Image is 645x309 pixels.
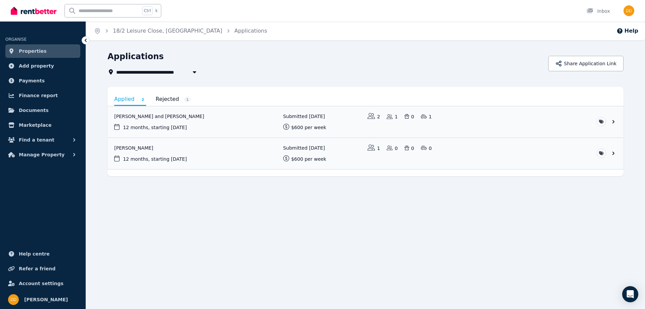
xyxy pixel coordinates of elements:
span: Help centre [19,250,50,258]
span: [PERSON_NAME] [24,296,68,304]
button: Manage Property [5,148,80,161]
a: 18/2 Leisure Close, [GEOGRAPHIC_DATA] [113,28,222,34]
span: Documents [19,106,49,114]
img: RentBetter [11,6,56,16]
span: Marketplace [19,121,51,129]
button: Share Application Link [548,56,623,71]
div: Inbox [587,8,610,14]
span: Properties [19,47,47,55]
a: Add property [5,59,80,73]
span: ORGANISE [5,37,27,42]
a: Finance report [5,89,80,102]
a: Rejected [156,93,191,105]
a: Marketplace [5,118,80,132]
span: Add property [19,62,54,70]
span: k [155,8,158,13]
span: Ctrl [142,6,153,15]
span: Finance report [19,91,58,100]
button: Find a tenant [5,133,80,147]
span: Payments [19,77,45,85]
a: View application: Neil Manilal [107,138,623,169]
nav: Breadcrumb [86,22,275,40]
span: Account settings [19,279,63,287]
img: Didianne Dinh Martin [8,294,19,305]
span: Manage Property [19,151,64,159]
a: Applications [234,28,267,34]
span: 2 [139,97,146,102]
a: Applied [114,93,146,106]
a: Payments [5,74,80,87]
a: Properties [5,44,80,58]
h1: Applications [107,51,164,62]
img: Didianne Dinh Martin [623,5,634,16]
a: View application: Viktoriia Raian and Ruslan Ustymenko [107,106,623,138]
div: Open Intercom Messenger [622,286,638,302]
span: 1 [184,97,191,102]
span: Find a tenant [19,136,54,144]
button: Help [616,27,638,35]
a: Documents [5,104,80,117]
span: Refer a friend [19,265,55,273]
a: Help centre [5,247,80,261]
a: Refer a friend [5,262,80,275]
a: Account settings [5,277,80,290]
